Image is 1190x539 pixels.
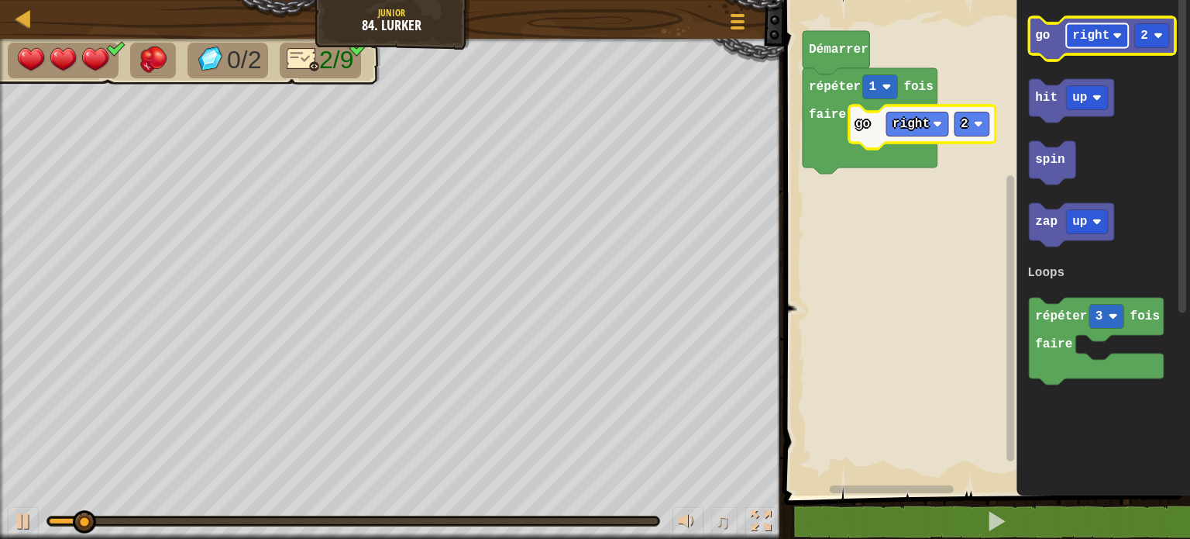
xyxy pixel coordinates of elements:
[1035,29,1050,43] text: go
[1035,91,1058,105] text: hit
[1140,29,1148,43] text: 2
[1072,91,1087,105] text: up
[809,80,861,94] text: répéter
[227,46,261,74] span: 0/2
[809,108,846,122] text: faire
[961,117,968,131] text: 2
[187,43,268,78] li: Collect the gems.
[672,507,703,539] button: Ajuster le volume
[892,117,930,131] text: right
[903,80,933,94] text: fois
[1072,29,1109,43] text: right
[1035,153,1064,167] text: spin
[745,507,776,539] button: Basculer en plein écran
[1072,215,1087,229] text: up
[1035,309,1087,323] text: répéter
[1035,215,1058,229] text: zap
[718,6,757,43] button: Afficher le menu
[711,507,738,539] button: ♫
[319,46,353,74] span: 2/9
[714,510,730,533] span: ♫
[130,43,177,78] li: Defeat the enemies.
[809,43,868,57] text: Démarrer
[8,507,39,539] button: Ctrl + P: Play
[868,80,876,94] text: 1
[1130,309,1159,323] text: fois
[1027,266,1064,280] text: Loops
[855,117,870,131] text: go
[1035,337,1072,351] text: faire
[8,43,119,78] li: Your hero must survive.
[1095,309,1103,323] text: 3
[280,43,360,78] li: Seulement 7 lignes de code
